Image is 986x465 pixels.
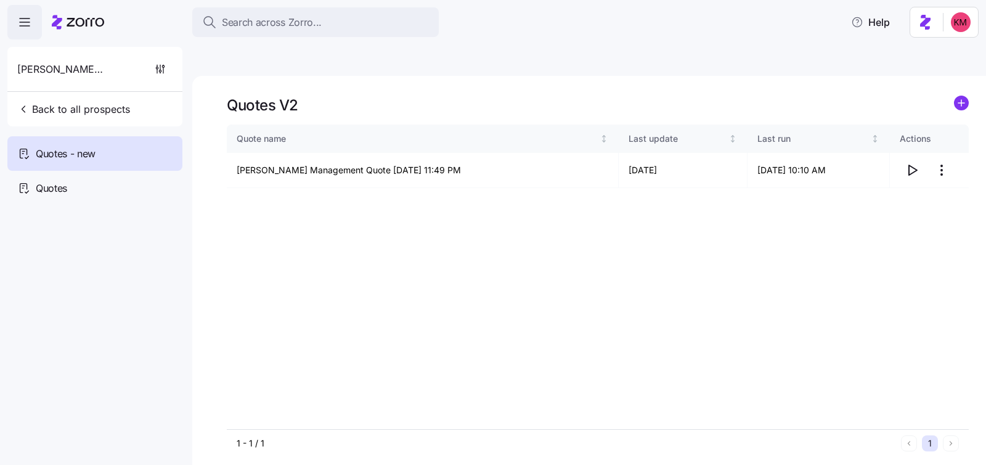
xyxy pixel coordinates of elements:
a: Quotes [7,171,182,205]
div: Quote name [237,132,598,146]
div: Last run [757,132,868,146]
div: Actions [900,132,959,146]
td: [DATE] 10:10 AM [748,153,890,188]
th: Last runNot sorted [748,125,890,153]
div: Not sorted [871,134,879,143]
button: 1 [922,435,938,451]
a: Quotes - new [7,136,182,171]
div: 1 - 1 / 1 [237,437,896,450]
th: Quote nameNot sorted [227,125,619,153]
span: Help [851,15,890,30]
span: Quotes - new [36,146,96,162]
div: Not sorted [728,134,737,143]
button: Back to all prospects [12,97,135,121]
img: 8fbd33f679504da1795a6676107ffb9e [951,12,971,32]
h1: Quotes V2 [227,96,298,115]
button: Search across Zorro... [192,7,439,37]
td: [DATE] [619,153,748,188]
a: add icon [954,96,969,115]
th: Last updateNot sorted [619,125,748,153]
button: Next page [943,435,959,451]
span: Search across Zorro... [222,15,322,30]
div: Last update [629,132,727,146]
button: Help [841,10,900,35]
span: Quotes [36,181,67,196]
div: Not sorted [600,134,608,143]
td: [PERSON_NAME] Management Quote [DATE] 11:49 PM [227,153,619,188]
button: Previous page [901,435,917,451]
svg: add icon [954,96,969,110]
span: [PERSON_NAME] Management [17,62,106,77]
span: Back to all prospects [17,102,130,117]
